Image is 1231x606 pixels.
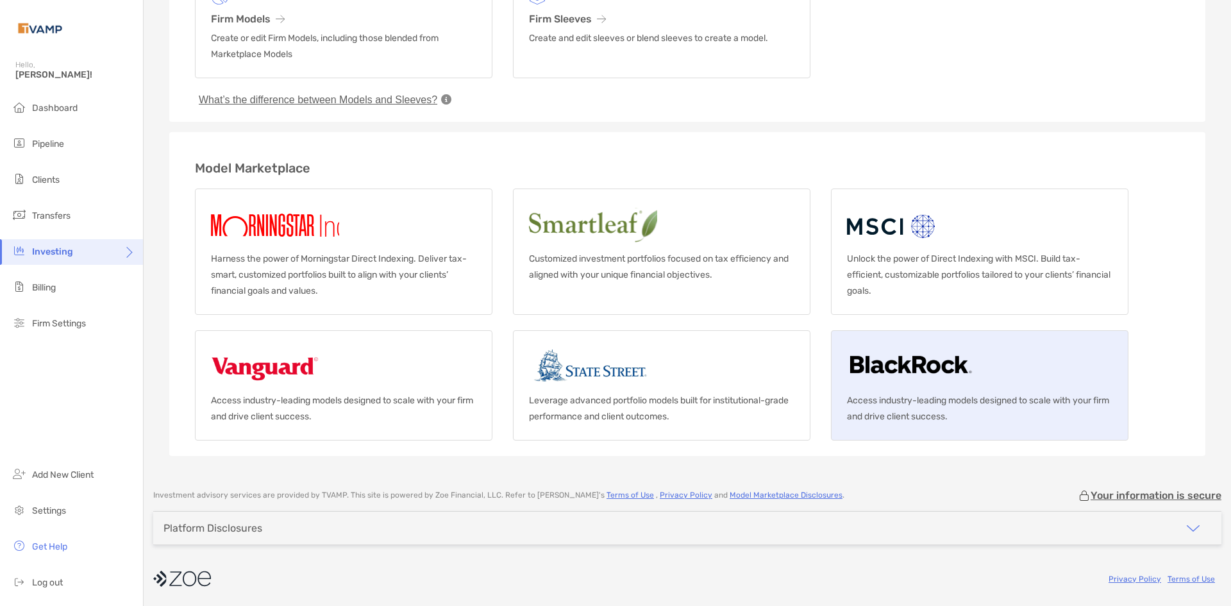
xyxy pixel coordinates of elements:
span: Billing [32,282,56,293]
span: Transfers [32,210,71,221]
img: Morningstar [211,205,390,246]
a: Terms of Use [607,491,654,500]
span: Pipeline [32,139,64,149]
img: billing icon [12,279,27,294]
p: Investment advisory services are provided by TVAMP . This site is powered by Zoe Financial, LLC. ... [153,491,844,500]
a: SmartleafCustomized investment portfolios focused on tax efficiency and aligned with your unique ... [513,189,810,315]
img: icon arrow [1185,521,1201,536]
img: company logo [153,564,211,593]
img: transfers icon [12,207,27,223]
h3: Firm Models [211,13,476,25]
span: Add New Client [32,469,94,480]
img: pipeline icon [12,135,27,151]
a: Privacy Policy [1109,575,1161,584]
p: Leverage advanced portfolio models built for institutional-grade performance and client outcomes. [529,392,794,425]
img: clients icon [12,171,27,187]
p: Unlock the power of Direct Indexing with MSCI. Build tax-efficient, customizable portfolios tailo... [847,251,1112,299]
a: Model Marketplace Disclosures [730,491,842,500]
button: What’s the difference between Models and Sleeves? [195,94,441,106]
img: Zoe Logo [15,5,65,51]
img: dashboard icon [12,99,27,115]
a: VanguardAccess industry-leading models designed to scale with your firm and drive client success. [195,330,492,441]
a: State streetLeverage advanced portfolio models built for institutional-grade performance and clie... [513,330,810,441]
p: Access industry-leading models designed to scale with your firm and drive client success. [847,392,1112,425]
p: Harness the power of Morningstar Direct Indexing. Deliver tax-smart, customized portfolios built ... [211,251,476,299]
a: Privacy Policy [660,491,712,500]
h3: Firm Sleeves [529,13,794,25]
span: [PERSON_NAME]! [15,69,135,80]
img: settings icon [12,502,27,518]
a: Terms of Use [1168,575,1215,584]
span: Clients [32,174,60,185]
p: Customized investment portfolios focused on tax efficiency and aligned with your unique financial... [529,251,794,283]
span: Settings [32,505,66,516]
img: logout icon [12,574,27,589]
h3: Model Marketplace [195,160,1180,176]
img: MSCI [847,205,937,246]
div: Platform Disclosures [163,522,262,534]
p: Your information is secure [1091,489,1221,501]
span: Get Help [32,541,67,552]
a: MSCIUnlock the power of Direct Indexing with MSCI. Build tax-efficient, customizable portfolios t... [831,189,1128,315]
img: firm-settings icon [12,315,27,330]
span: Investing [32,246,73,257]
p: Access industry-leading models designed to scale with your firm and drive client success. [211,392,476,425]
img: get-help icon [12,538,27,553]
img: Smartleaf [529,205,765,246]
span: Firm Settings [32,318,86,329]
img: investing icon [12,243,27,258]
img: State street [529,346,652,387]
p: Create and edit sleeves or blend sleeves to create a model. [529,30,794,46]
span: Log out [32,577,63,588]
span: Dashboard [32,103,78,114]
img: add_new_client icon [12,466,27,482]
p: Create or edit Firm Models, including those blended from Marketplace Models [211,30,476,62]
img: Blackrock [847,346,975,387]
img: Vanguard [211,346,319,387]
a: MorningstarHarness the power of Morningstar Direct Indexing. Deliver tax-smart, customized portfo... [195,189,492,315]
a: BlackrockAccess industry-leading models designed to scale with your firm and drive client success. [831,330,1128,441]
